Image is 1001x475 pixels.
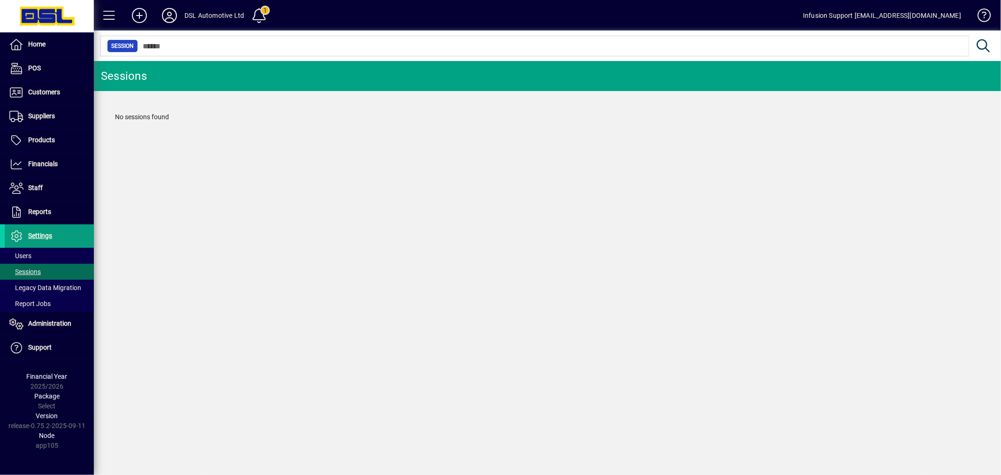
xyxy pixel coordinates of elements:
a: Knowledge Base [970,2,989,32]
span: Financials [28,160,58,168]
span: Home [28,40,46,48]
a: Sessions [5,264,94,280]
a: Administration [5,312,94,336]
div: Infusion Support [EMAIL_ADDRESS][DOMAIN_NAME] [803,8,961,23]
span: Administration [28,320,71,327]
a: Staff [5,176,94,200]
a: Support [5,336,94,360]
span: Sessions [9,268,41,276]
div: DSL Automotive Ltd [184,8,244,23]
span: Financial Year [27,373,68,380]
span: POS [28,64,41,72]
span: Session [111,41,134,51]
span: Staff [28,184,43,192]
span: Report Jobs [9,300,51,307]
span: Suppliers [28,112,55,120]
a: POS [5,57,94,80]
div: Sessions [101,69,147,84]
span: Legacy Data Migration [9,284,81,291]
a: Legacy Data Migration [5,280,94,296]
span: Node [39,432,55,439]
span: Customers [28,88,60,96]
button: Profile [154,7,184,24]
a: Financials [5,153,94,176]
a: Customers [5,81,94,104]
span: Reports [28,208,51,215]
a: Products [5,129,94,152]
a: Report Jobs [5,296,94,312]
span: Support [28,344,52,351]
span: Version [36,412,58,420]
button: Add [124,7,154,24]
span: Settings [28,232,52,239]
a: Home [5,33,94,56]
span: Package [34,392,60,400]
a: Suppliers [5,105,94,128]
span: Products [28,136,55,144]
a: Reports [5,200,94,224]
div: No sessions found [106,103,989,131]
a: Users [5,248,94,264]
span: Users [9,252,31,260]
